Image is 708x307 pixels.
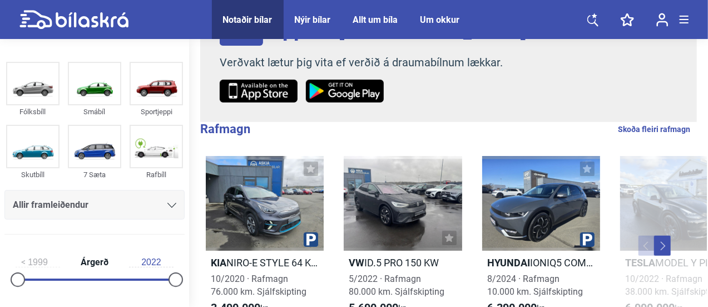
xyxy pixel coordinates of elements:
b: VW [349,257,364,269]
a: Notaðir bílar [223,14,273,25]
div: Rafbíll [130,168,183,181]
button: Next [654,236,671,256]
span: Allir framleiðendur [13,197,88,213]
span: 10/2020 · Rafmagn 76.000 km. Sjálfskipting [211,274,306,297]
div: Skutbíll [6,168,60,181]
b: Hyundai [487,257,530,269]
p: Verðvakt lætur þig vita ef verðið á draumabílnum lækkar. [220,56,532,70]
div: Fólksbíll [6,105,60,118]
div: Smábíl [68,105,121,118]
h2: NIRO-E STYLE 64 KWH [206,256,324,269]
div: 7 Sæta [68,168,121,181]
h2: IONIQ5 COMFORT 2WD 77KWH [482,256,600,269]
b: Kia [211,257,226,269]
a: Skoða fleiri rafmagn [618,122,690,137]
a: Nýir bílar [295,14,331,25]
span: 5/2022 · Rafmagn 80.000 km. Sjálfskipting [349,274,444,297]
button: Previous [638,236,655,256]
span: Árgerð [78,258,111,267]
span: 8/2024 · Rafmagn 10.000 km. Sjálfskipting [487,274,583,297]
h2: ID.5 PRO 150 KW [344,256,462,269]
a: Um okkur [420,14,460,25]
img: user-login.svg [656,13,669,27]
b: Rafmagn [200,122,250,136]
b: Tesla [625,257,655,269]
a: Allt um bíla [353,14,398,25]
div: Sportjeppi [130,105,183,118]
